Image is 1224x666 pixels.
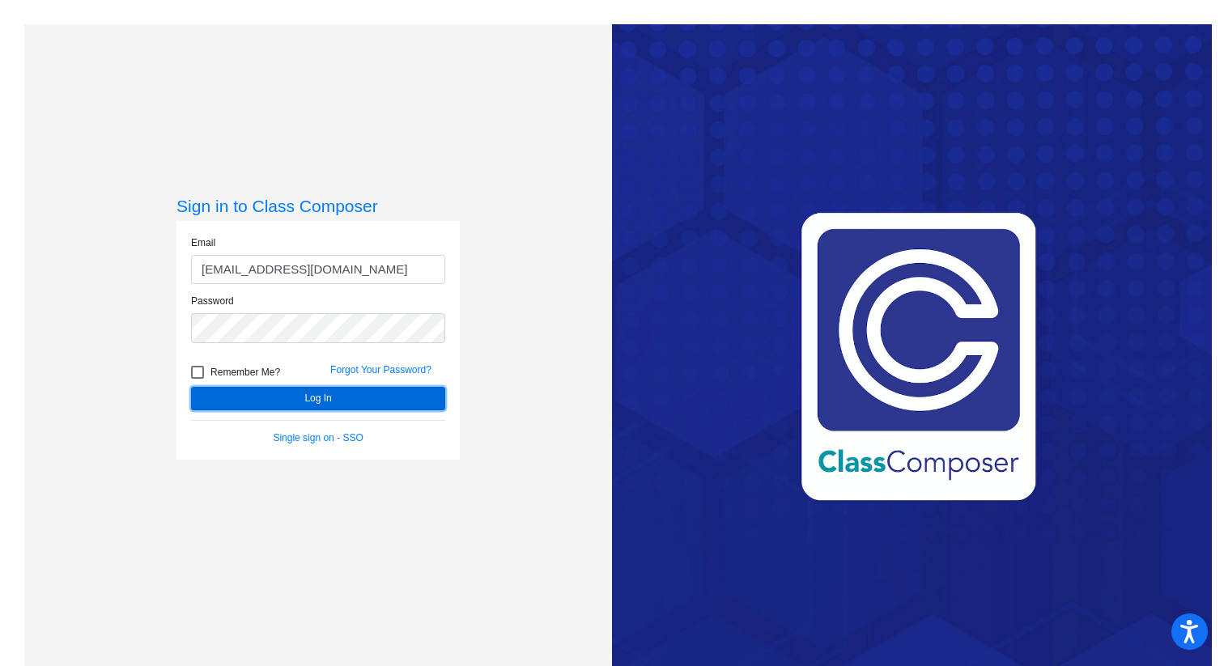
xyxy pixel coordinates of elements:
h3: Sign in to Class Composer [176,196,460,216]
a: Forgot Your Password? [330,364,431,375]
span: Remember Me? [210,363,280,382]
a: Single sign on - SSO [273,432,363,443]
label: Email [191,235,215,250]
label: Password [191,294,234,308]
button: Log In [191,387,445,410]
